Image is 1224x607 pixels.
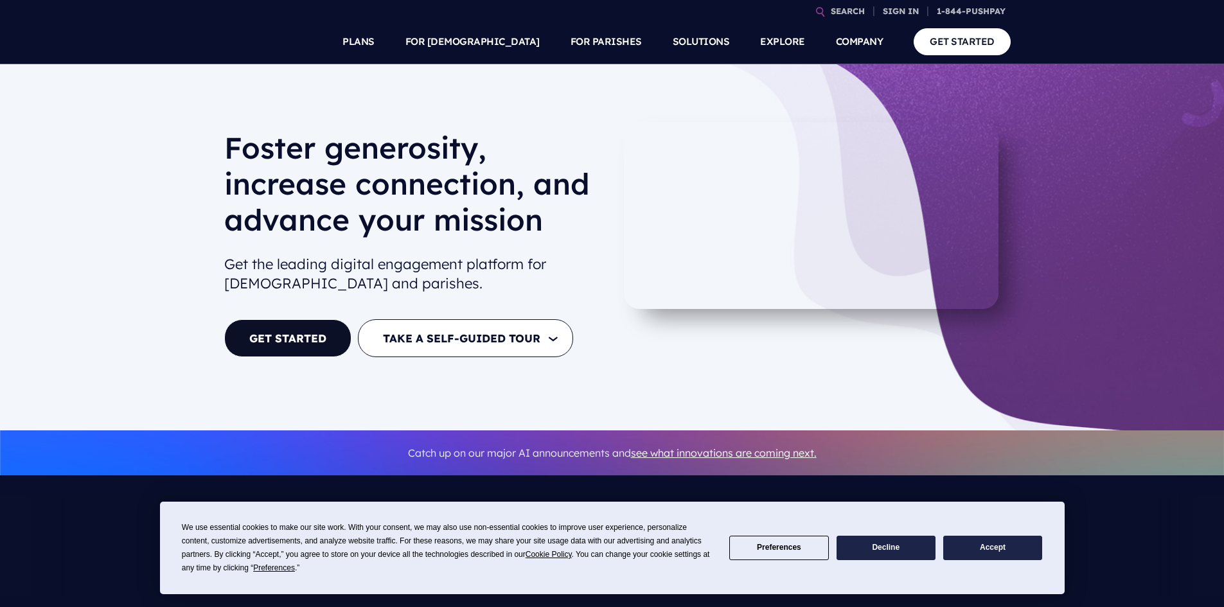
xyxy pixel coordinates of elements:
button: Decline [837,536,936,561]
p: Catch up on our major AI announcements and [224,439,1000,468]
div: Cookie Consent Prompt [160,502,1065,594]
h1: Foster generosity, increase connection, and advance your mission [224,130,602,248]
img: Pushpay_Logo__CCM [69,505,262,576]
a: FOR [DEMOGRAPHIC_DATA] [405,19,540,64]
button: Preferences [729,536,828,561]
div: We use essential cookies to make our site work. With your consent, we may also use non-essential ... [182,521,714,575]
a: GET STARTED [914,28,1011,55]
a: COMPANY [836,19,883,64]
button: TAKE A SELF-GUIDED TOUR [358,319,573,357]
button: Accept [943,536,1042,561]
a: SOLUTIONS [673,19,730,64]
a: EXPLORE [760,19,805,64]
a: FOR PARISHES [571,19,642,64]
h2: Get the leading digital engagement platform for [DEMOGRAPHIC_DATA] and parishes. [224,249,602,299]
span: Cookie Policy [526,550,572,559]
a: PLANS [342,19,375,64]
a: see what innovations are coming next. [631,446,817,459]
span: Preferences [253,563,295,572]
a: GET STARTED [224,319,351,357]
